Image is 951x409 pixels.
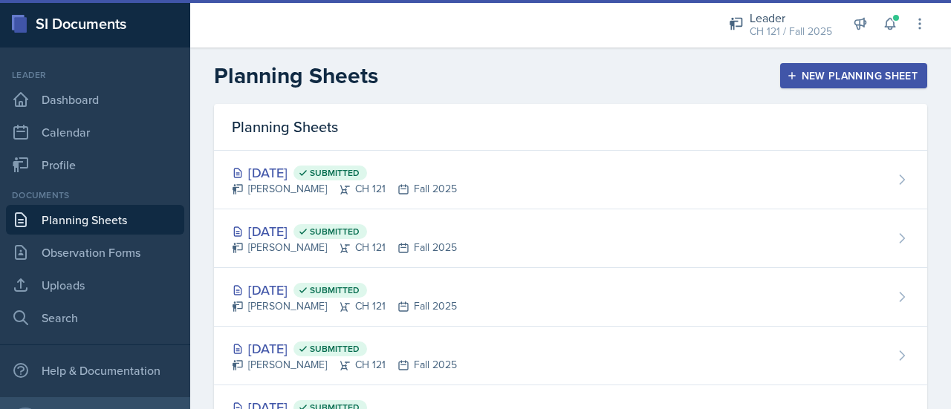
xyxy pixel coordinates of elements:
div: Planning Sheets [214,104,927,151]
a: Dashboard [6,85,184,114]
a: Search [6,303,184,333]
a: [DATE] Submitted [PERSON_NAME]CH 121Fall 2025 [214,209,927,268]
div: [DATE] [232,163,457,183]
span: Submitted [310,284,360,296]
div: [PERSON_NAME] CH 121 Fall 2025 [232,298,457,314]
a: [DATE] Submitted [PERSON_NAME]CH 121Fall 2025 [214,268,927,327]
h2: Planning Sheets [214,62,378,89]
div: [DATE] [232,221,457,241]
span: Submitted [310,167,360,179]
span: Submitted [310,343,360,355]
a: Observation Forms [6,238,184,267]
a: Planning Sheets [6,205,184,235]
div: [PERSON_NAME] CH 121 Fall 2025 [232,240,457,255]
div: [DATE] [232,338,457,359]
span: Submitted [310,226,360,238]
div: Leader [750,9,832,27]
a: [DATE] Submitted [PERSON_NAME]CH 121Fall 2025 [214,151,927,209]
div: New Planning Sheet [790,70,918,82]
div: Help & Documentation [6,356,184,385]
button: New Planning Sheet [780,63,927,88]
div: [PERSON_NAME] CH 121 Fall 2025 [232,181,457,197]
a: [DATE] Submitted [PERSON_NAME]CH 121Fall 2025 [214,327,927,385]
div: Leader [6,68,184,82]
div: Documents [6,189,184,202]
a: Profile [6,150,184,180]
a: Calendar [6,117,184,147]
div: [DATE] [232,280,457,300]
a: Uploads [6,270,184,300]
div: CH 121 / Fall 2025 [750,24,832,39]
div: [PERSON_NAME] CH 121 Fall 2025 [232,357,457,373]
